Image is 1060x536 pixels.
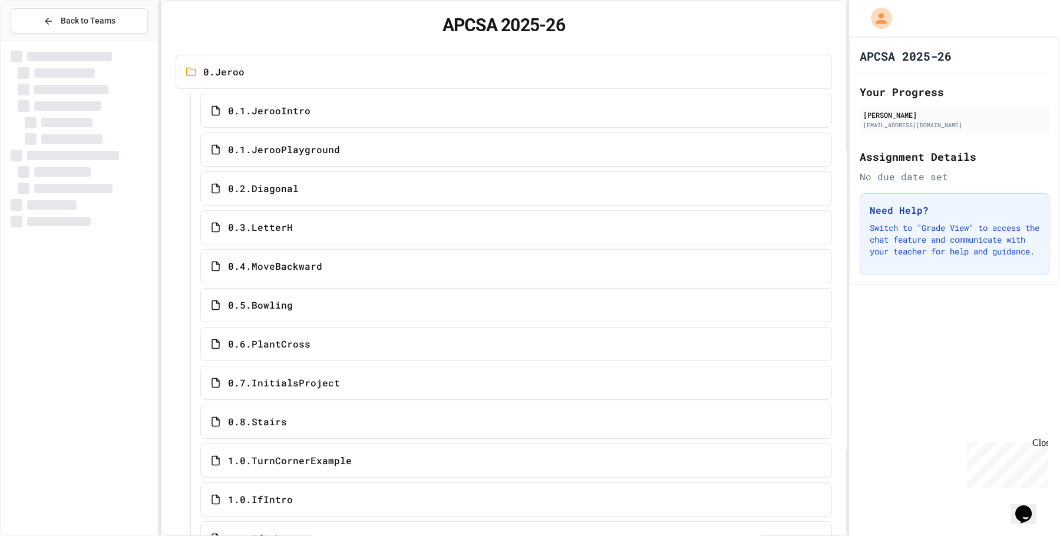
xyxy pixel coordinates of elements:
[5,5,81,75] div: Chat with us now!Close
[200,171,832,206] a: 0.2.Diagonal
[228,337,311,351] span: 0.6.PlantCross
[860,48,952,64] h1: APCSA 2025-26
[200,210,832,244] a: 0.3.LetterH
[870,222,1039,257] p: Switch to "Grade View" to access the chat feature and communicate with your teacher for help and ...
[176,15,832,36] h1: APCSA 2025-26
[228,298,293,312] span: 0.5.Bowling
[858,5,895,32] div: My Account
[200,288,832,322] a: 0.5.Bowling
[61,15,115,27] span: Back to Teams
[228,220,293,234] span: 0.3.LetterH
[11,8,148,34] button: Back to Teams
[200,327,832,361] a: 0.6.PlantCross
[200,482,832,517] a: 1.0.IfIntro
[863,110,1046,120] div: [PERSON_NAME]
[870,203,1039,217] h3: Need Help?
[228,492,293,507] span: 1.0.IfIntro
[228,415,287,429] span: 0.8.Stairs
[200,366,832,400] a: 0.7.InitialsProject
[200,133,832,167] a: 0.1.JerooPlayground
[228,259,322,273] span: 0.4.MoveBackward
[863,121,1046,130] div: [EMAIL_ADDRESS][DOMAIN_NAME]
[200,94,832,128] a: 0.1.JerooIntro
[228,454,352,468] span: 1.0.TurnCornerExample
[200,444,832,478] a: 1.0.TurnCornerExample
[962,438,1048,488] iframe: chat widget
[228,376,340,390] span: 0.7.InitialsProject
[1011,489,1048,524] iframe: chat widget
[203,65,245,79] span: 0.Jeroo
[200,249,832,283] a: 0.4.MoveBackward
[228,104,311,118] span: 0.1.JerooIntro
[860,148,1049,165] h2: Assignment Details
[228,181,299,196] span: 0.2.Diagonal
[228,143,340,157] span: 0.1.JerooPlayground
[860,84,1049,100] h2: Your Progress
[200,405,832,439] a: 0.8.Stairs
[860,170,1049,184] div: No due date set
